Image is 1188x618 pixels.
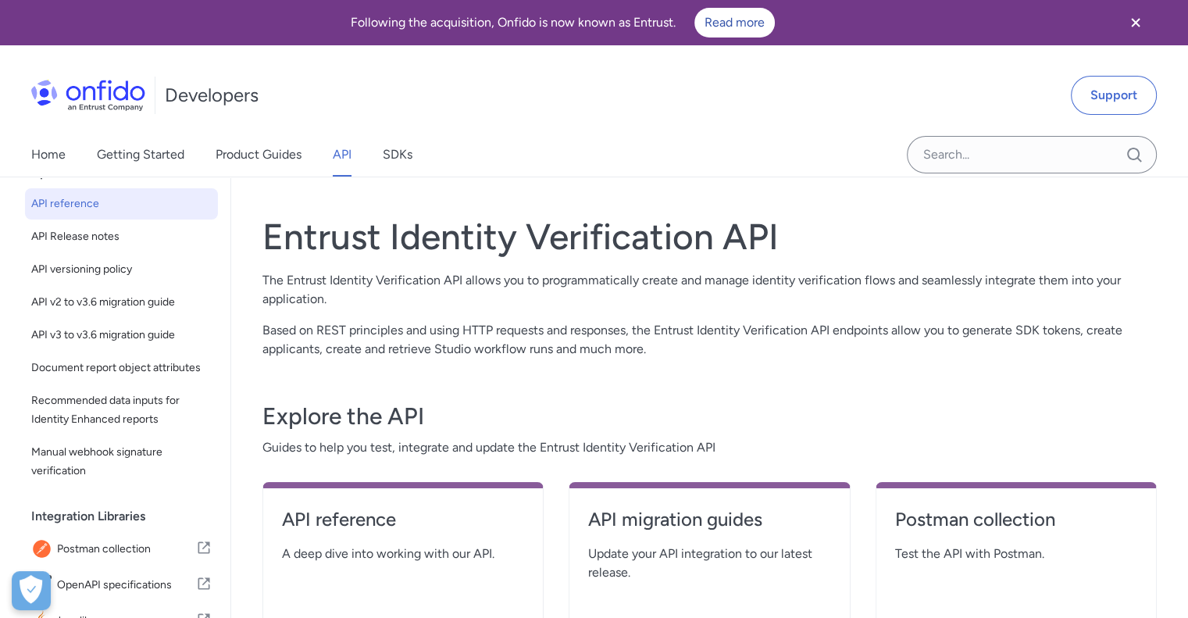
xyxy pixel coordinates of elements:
[25,254,218,285] a: API versioning policy
[694,8,775,38] a: Read more
[262,271,1157,309] p: The Entrust Identity Verification API allows you to programmatically create and manage identity v...
[31,195,212,213] span: API reference
[12,571,51,610] button: Open Preferences
[25,532,218,566] a: IconPostman collectionPostman collection
[12,571,51,610] div: Cookie Preferences
[31,326,212,345] span: API v3 to v3.6 migration guide
[31,443,212,480] span: Manual webhook signature verification
[262,215,1157,259] h1: Entrust Identity Verification API
[282,545,524,563] span: A deep dive into working with our API.
[31,501,224,532] div: Integration Libraries
[282,507,524,545] a: API reference
[31,80,145,111] img: Onfido Logo
[25,287,218,318] a: API v2 to v3.6 migration guide
[25,385,218,435] a: Recommended data inputs for Identity Enhanced reports
[31,391,212,429] span: Recommended data inputs for Identity Enhanced reports
[25,437,218,487] a: Manual webhook signature verification
[895,545,1137,563] span: Test the API with Postman.
[31,260,212,279] span: API versioning policy
[31,359,212,377] span: Document report object attributes
[97,133,184,177] a: Getting Started
[895,507,1137,545] a: Postman collection
[57,538,196,560] span: Postman collection
[262,321,1157,359] p: Based on REST principles and using HTTP requests and responses, the Entrust Identity Verification...
[216,133,301,177] a: Product Guides
[383,133,412,177] a: SDKs
[588,507,830,532] h4: API migration guides
[25,568,218,602] a: IconOpenAPI specificationsOpenAPI specifications
[25,188,218,220] a: API reference
[31,293,212,312] span: API v2 to v3.6 migration guide
[282,507,524,532] h4: API reference
[1126,13,1145,32] svg: Close banner
[165,83,259,108] h1: Developers
[31,227,212,246] span: API Release notes
[907,136,1157,173] input: Onfido search input field
[57,574,196,596] span: OpenAPI specifications
[25,352,218,384] a: Document report object attributes
[25,221,218,252] a: API Release notes
[588,545,830,582] span: Update your API integration to our latest release.
[588,507,830,545] a: API migration guides
[1107,3,1165,42] button: Close banner
[31,133,66,177] a: Home
[1071,76,1157,115] a: Support
[25,320,218,351] a: API v3 to v3.6 migration guide
[31,538,57,560] img: IconPostman collection
[333,133,351,177] a: API
[262,401,1157,432] h3: Explore the API
[262,438,1157,457] span: Guides to help you test, integrate and update the Entrust Identity Verification API
[19,8,1107,38] div: Following the acquisition, Onfido is now known as Entrust.
[895,507,1137,532] h4: Postman collection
